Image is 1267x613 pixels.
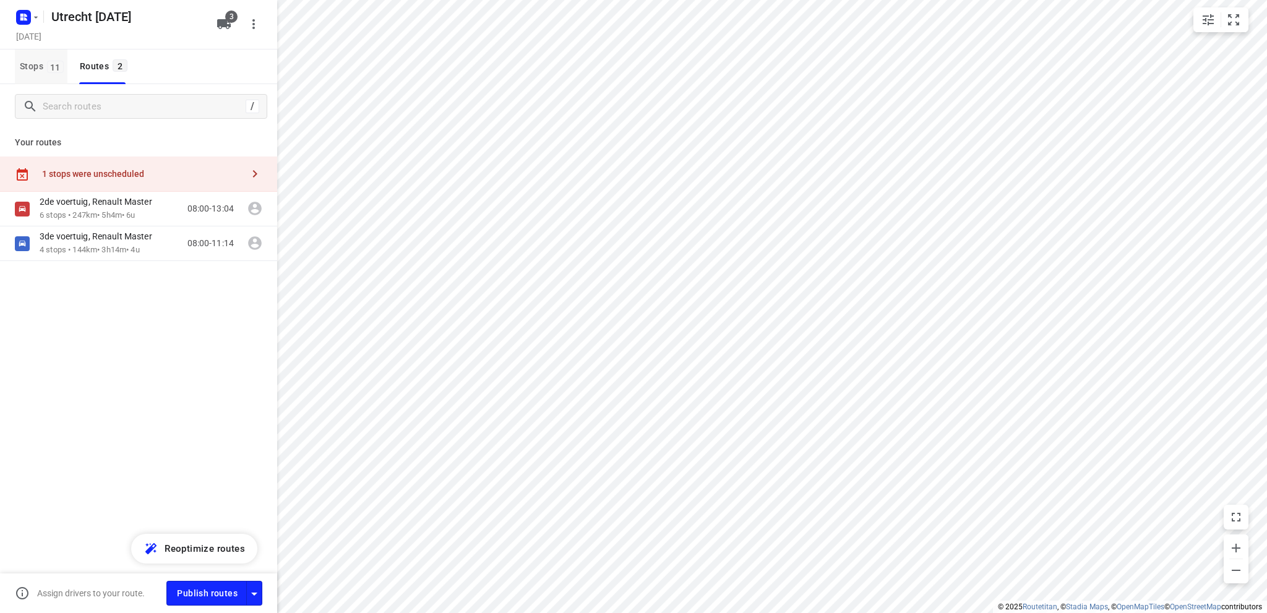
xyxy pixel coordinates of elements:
[177,586,238,601] span: Publish routes
[1117,602,1164,611] a: OpenMapTiles
[1193,7,1248,32] div: small contained button group
[47,61,64,73] span: 11
[247,585,262,601] div: Driver app settings
[42,169,243,179] div: 1 stops were unscheduled
[225,11,238,23] span: 3
[1170,602,1221,611] a: OpenStreetMap
[40,244,165,256] p: 4 stops • 144km • 3h14m • 4u
[165,541,245,557] span: Reoptimize routes
[113,59,127,72] span: 2
[43,97,246,116] input: Search routes
[1196,7,1221,32] button: Map settings
[1221,7,1246,32] button: Fit zoom
[246,100,259,113] div: /
[1066,602,1108,611] a: Stadia Maps
[40,196,160,207] p: 2de voertuig, Renault Master
[80,59,131,74] div: Routes
[1023,602,1057,611] a: Routetitan
[187,202,234,215] p: 08:00-13:04
[46,7,207,27] h5: Rename
[243,231,267,255] span: Assign driver
[131,534,257,564] button: Reoptimize routes
[212,12,236,36] button: 3
[166,581,247,605] button: Publish routes
[20,59,67,74] span: Stops
[241,12,266,36] button: More
[37,588,145,598] p: Assign drivers to your route.
[40,231,160,242] p: 3de voertuig, Renault Master
[187,237,234,250] p: 08:00-11:14
[15,136,262,149] p: Your routes
[40,210,165,221] p: 6 stops • 247km • 5h4m • 6u
[998,602,1262,611] li: © 2025 , © , © © contributors
[11,29,46,43] h5: Project date
[243,196,267,221] span: Assign driver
